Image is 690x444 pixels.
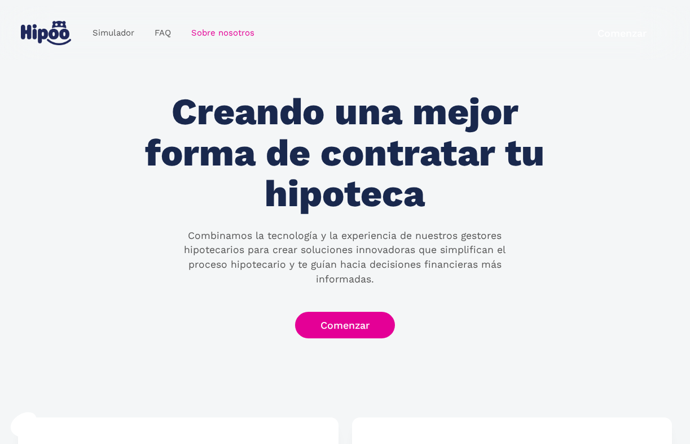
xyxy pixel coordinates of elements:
[82,22,144,44] a: Simulador
[144,22,181,44] a: FAQ
[164,229,526,286] p: Combinamos la tecnología y la experiencia de nuestros gestores hipotecarios para crear soluciones...
[295,312,395,338] a: Comenzar
[181,22,265,44] a: Sobre nosotros
[572,20,672,46] a: Comenzar
[131,92,559,215] h1: Creando una mejor forma de contratar tu hipoteca
[18,16,73,50] a: home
